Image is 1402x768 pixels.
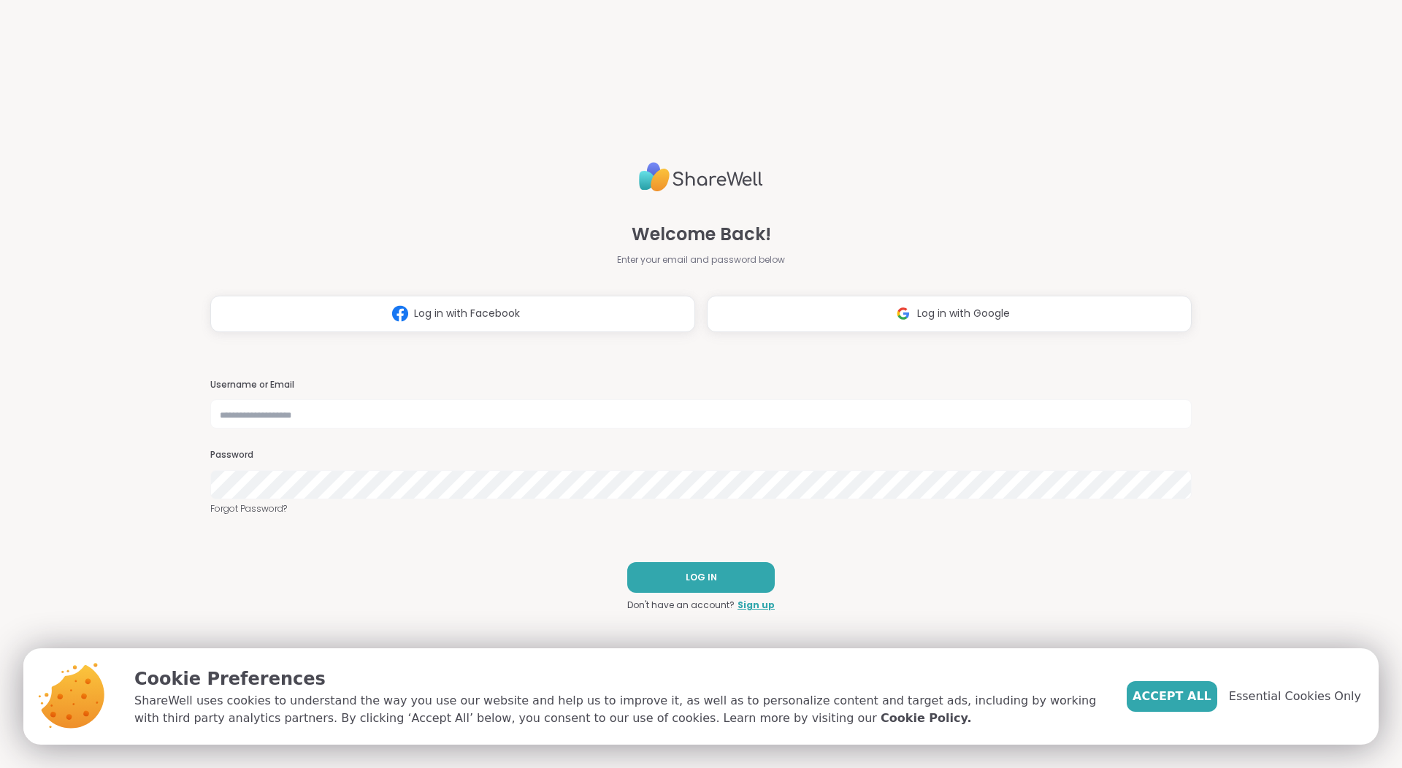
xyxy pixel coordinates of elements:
button: Log in with Facebook [210,296,695,332]
span: Log in with Google [917,306,1010,321]
span: Don't have an account? [627,599,735,612]
button: LOG IN [627,562,775,593]
p: ShareWell uses cookies to understand the way you use our website and help us to improve it, as we... [134,692,1103,727]
img: ShareWell Logomark [889,300,917,327]
img: ShareWell Logomark [386,300,414,327]
a: Cookie Policy. [881,710,971,727]
h3: Username or Email [210,379,1192,391]
span: LOG IN [686,571,717,584]
span: Enter your email and password below [617,253,785,266]
span: Essential Cookies Only [1229,688,1361,705]
button: Log in with Google [707,296,1192,332]
a: Sign up [738,599,775,612]
span: Welcome Back! [632,221,771,247]
a: Forgot Password? [210,502,1192,515]
span: Accept All [1133,688,1211,705]
span: Log in with Facebook [414,306,520,321]
p: Cookie Preferences [134,666,1103,692]
img: ShareWell Logo [639,156,763,198]
h3: Password [210,449,1192,461]
button: Accept All [1127,681,1217,712]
